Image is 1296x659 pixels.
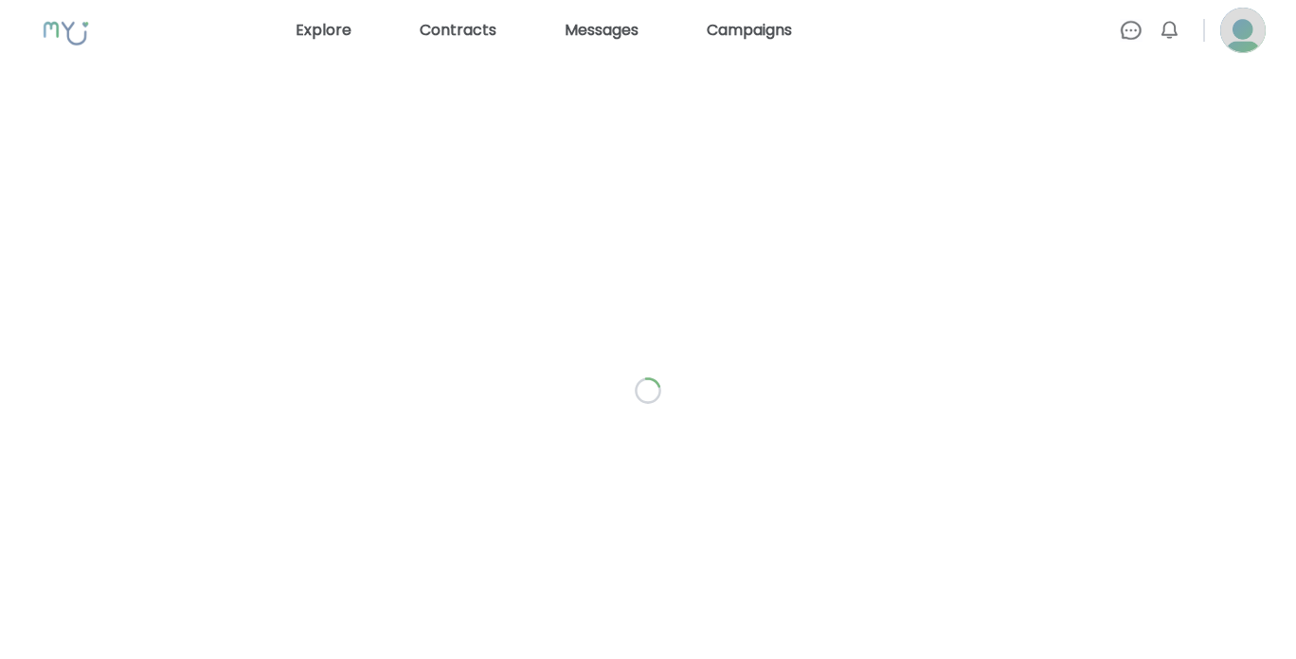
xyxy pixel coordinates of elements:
a: Explore [288,15,359,46]
img: Chat [1120,19,1143,42]
a: Messages [557,15,646,46]
a: Campaigns [699,15,800,46]
img: Bell [1158,19,1180,42]
img: Profile [1220,8,1266,53]
a: Contracts [412,15,504,46]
